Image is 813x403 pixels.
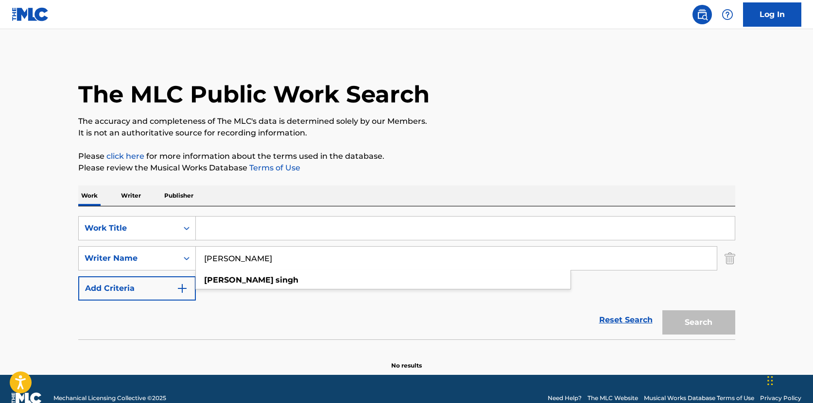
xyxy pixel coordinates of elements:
a: Log In [743,2,801,27]
img: search [696,9,708,20]
p: The accuracy and completeness of The MLC's data is determined solely by our Members. [78,116,735,127]
div: Drag [767,366,773,395]
a: Public Search [692,5,712,24]
strong: singh [276,275,298,285]
iframe: Chat Widget [764,356,813,403]
div: Work Title [85,222,172,234]
a: click here [106,151,144,161]
a: Terms of Use [247,163,300,172]
p: Please for more information about the terms used in the database. [78,151,735,162]
p: Writer [118,185,144,206]
a: Reset Search [594,309,657,331]
img: 9d2ae6d4665cec9f34b9.svg [176,283,188,294]
a: Musical Works Database Terms of Use [644,394,754,403]
strong: [PERSON_NAME] [204,275,274,285]
img: help [722,9,733,20]
a: Privacy Policy [760,394,801,403]
a: The MLC Website [588,394,638,403]
p: Publisher [161,185,196,206]
h1: The MLC Public Work Search [78,80,430,109]
div: Help [718,5,737,24]
button: Add Criteria [78,276,196,301]
p: It is not an authoritative source for recording information. [78,127,735,139]
form: Search Form [78,216,735,339]
p: No results [391,350,422,370]
p: Please review the Musical Works Database [78,162,735,174]
div: Writer Name [85,252,172,264]
p: Work [78,185,101,206]
span: Mechanical Licensing Collective © 2025 [53,394,166,403]
img: MLC Logo [12,7,49,21]
img: Delete Criterion [725,246,735,270]
a: Need Help? [548,394,582,403]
